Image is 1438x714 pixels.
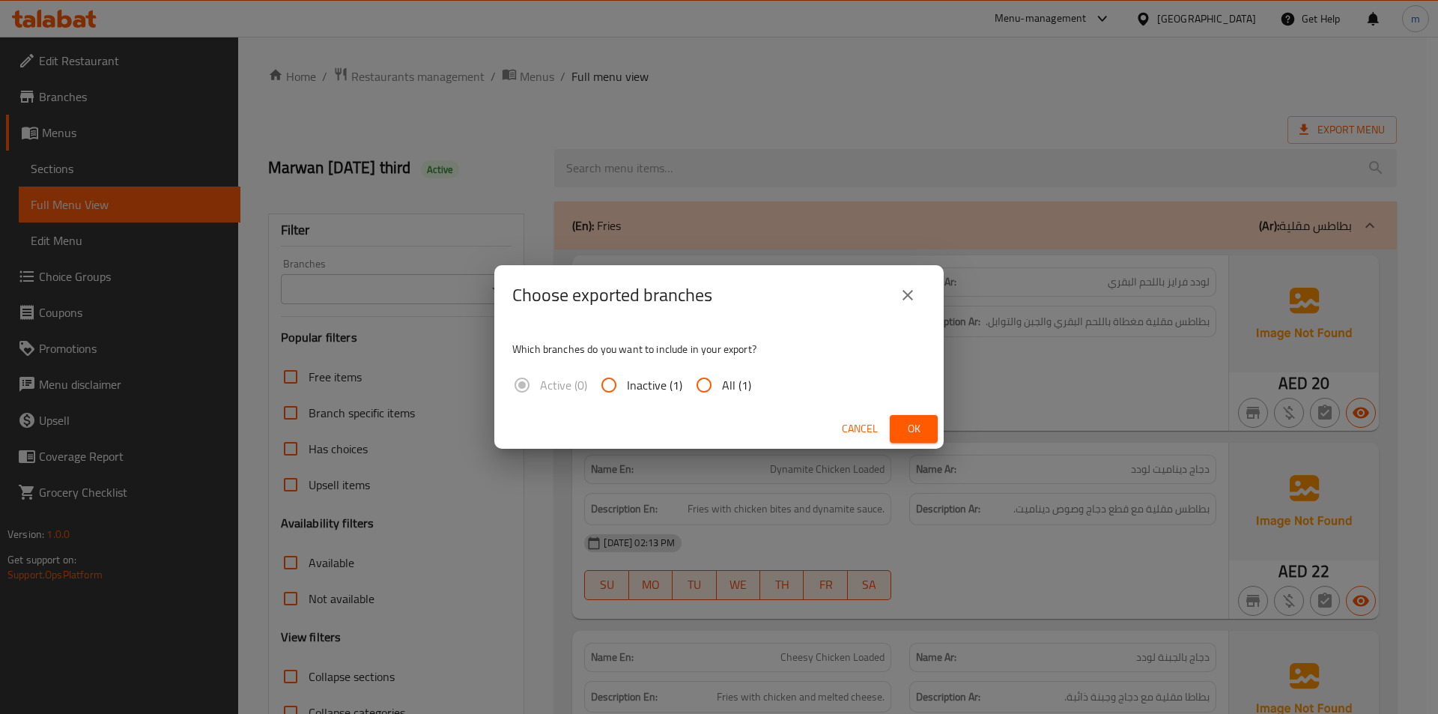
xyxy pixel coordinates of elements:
span: Inactive (1) [627,376,682,394]
span: Cancel [842,420,878,438]
button: Ok [890,415,938,443]
p: Which branches do you want to include in your export? [512,342,926,357]
button: Cancel [836,415,884,443]
h2: Choose exported branches [512,283,712,307]
span: All (1) [722,376,751,394]
span: Active (0) [540,376,587,394]
span: Ok [902,420,926,438]
button: close [890,277,926,313]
